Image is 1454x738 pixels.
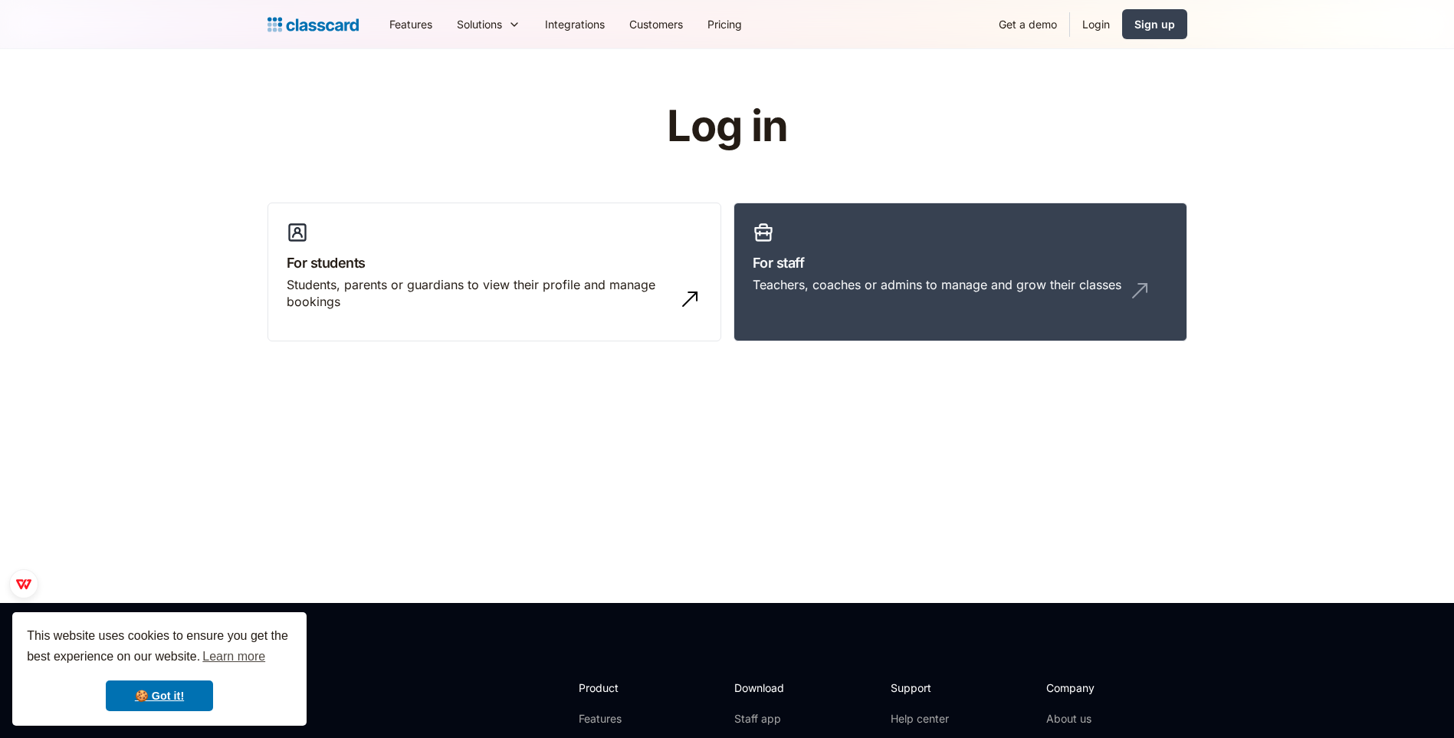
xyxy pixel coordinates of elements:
[579,680,661,696] h2: Product
[734,680,797,696] h2: Download
[1070,7,1122,41] a: Login
[484,103,970,150] h1: Log in
[1134,16,1175,32] div: Sign up
[12,612,307,726] div: cookieconsent
[445,7,533,41] div: Solutions
[457,16,502,32] div: Solutions
[579,711,661,726] a: Features
[533,7,617,41] a: Integrations
[891,680,953,696] h2: Support
[1046,711,1148,726] a: About us
[986,7,1069,41] a: Get a demo
[734,203,1187,342] a: For staffTeachers, coaches or admins to manage and grow their classes
[27,627,292,668] span: This website uses cookies to ensure you get the best experience on our website.
[891,711,953,726] a: Help center
[377,7,445,41] a: Features
[267,14,359,35] a: home
[753,252,1168,273] h3: For staff
[1046,680,1148,696] h2: Company
[734,711,797,726] a: Staff app
[287,252,702,273] h3: For students
[1122,9,1187,39] a: Sign up
[267,203,721,342] a: For studentsStudents, parents or guardians to view their profile and manage bookings
[617,7,695,41] a: Customers
[753,276,1121,293] div: Teachers, coaches or admins to manage and grow their classes
[106,680,213,711] a: dismiss cookie message
[287,276,671,311] div: Students, parents or guardians to view their profile and manage bookings
[695,7,754,41] a: Pricing
[200,645,267,668] a: learn more about cookies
